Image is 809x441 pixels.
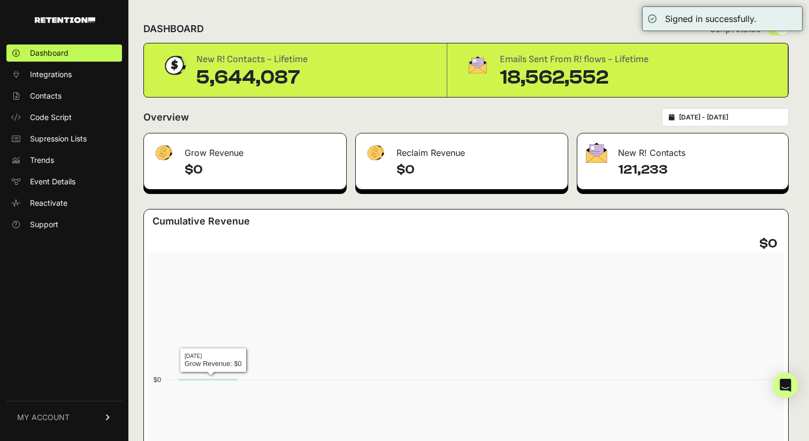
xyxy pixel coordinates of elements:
a: MY ACCOUNT [6,401,122,433]
img: Retention.com [35,17,95,23]
span: Supression Lists [30,133,87,144]
div: 5,644,087 [196,67,308,88]
div: Reclaim Revenue [356,133,568,166]
img: fa-envelope-19ae18322b30453b285274b1b8af3d052b27d846a4fbe8435d1a52b978f639a2.png [464,52,491,78]
div: New R! Contacts [577,133,788,166]
span: Support [30,219,58,230]
span: Reactivate [30,198,67,208]
a: Contacts [6,87,122,104]
a: Integrations [6,66,122,83]
span: Contacts [30,91,62,101]
span: Code Script [30,112,72,123]
div: Open Intercom Messenger [773,372,798,398]
h2: Overview [143,110,189,125]
span: Integrations [30,69,72,80]
a: Reactivate [6,195,122,212]
span: Dashboard [30,48,68,58]
a: Event Details [6,173,122,190]
img: fa-dollar-13500eef13a19c4ab2b9ed9ad552e47b0d9fc28b02b83b90ba0e00f96d6372e9.png [152,143,174,163]
img: fa-envelope-19ae18322b30453b285274b1b8af3d052b27d846a4fbe8435d1a52b978f639a2.png [586,143,607,163]
h4: 121,233 [618,161,780,178]
h4: $0 [185,161,338,178]
span: Event Details [30,176,75,187]
div: Grow Revenue [144,133,346,166]
h3: Cumulative Revenue [152,214,250,229]
a: Dashboard [6,44,122,62]
a: Supression Lists [6,130,122,147]
div: Emails Sent From R! flows - Lifetime [500,52,648,67]
a: Trends [6,152,122,169]
h4: $0 [396,161,559,178]
span: Trends [30,155,54,166]
img: fa-dollar-13500eef13a19c4ab2b9ed9ad552e47b0d9fc28b02b83b90ba0e00f96d6372e9.png [364,143,386,163]
h2: DASHBOARD [143,21,204,36]
div: New R! Contacts - Lifetime [196,52,308,67]
a: Support [6,216,122,233]
h4: $0 [759,235,777,252]
img: dollar-coin-05c43ed7efb7bc0c12610022525b4bbbb207c7efeef5aecc26f025e68dcafac9.png [161,52,188,79]
div: 18,562,552 [500,67,648,88]
span: MY ACCOUNT [17,412,70,423]
div: Signed in successfully. [665,12,757,25]
a: Code Script [6,109,122,126]
text: $0 [154,376,161,384]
